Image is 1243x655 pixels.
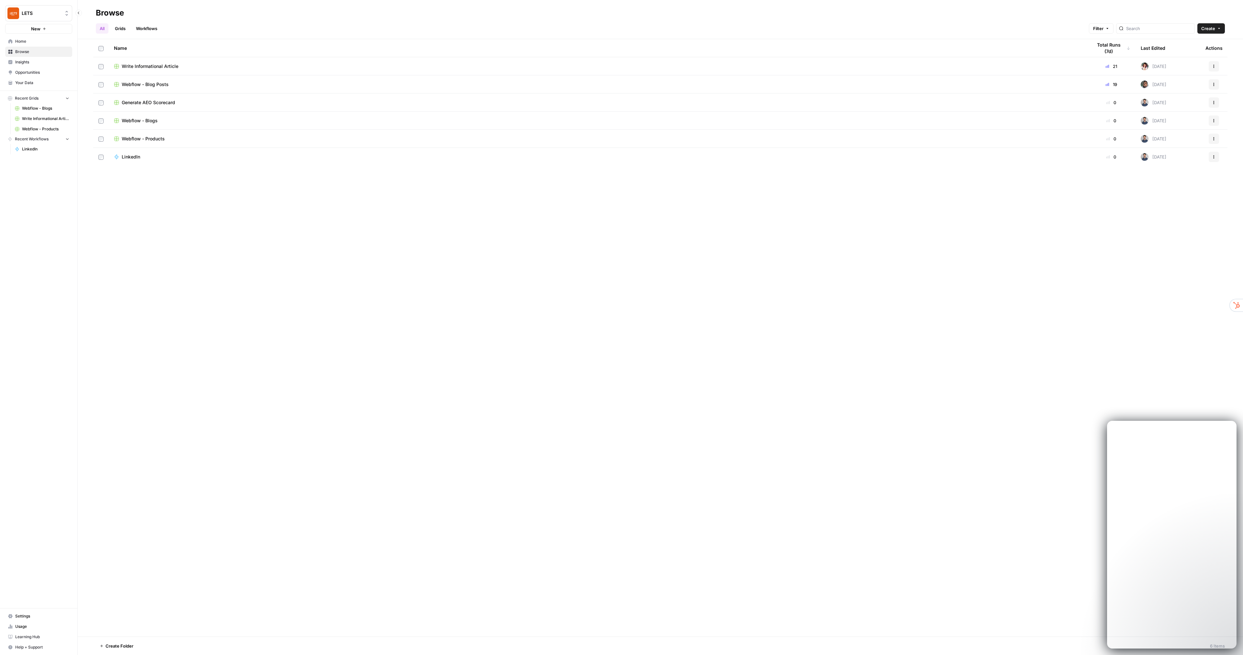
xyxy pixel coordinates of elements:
img: 5d1k13leg0nycxz2j92w4c5jfa9r [1141,99,1148,106]
span: Recent Grids [15,95,39,101]
span: Learning Hub [15,634,69,640]
div: Browse [96,8,124,18]
a: Insights [5,57,72,67]
a: Write Informational Article [12,114,72,124]
a: Your Data [5,78,72,88]
a: LinkedIn [12,144,72,154]
span: Write Informational Article [22,116,69,122]
div: Total Runs (7d) [1092,39,1130,57]
div: [DATE] [1141,153,1166,161]
a: Learning Hub [5,632,72,642]
span: Browse [15,49,69,55]
span: Webflow - Blogs [122,117,158,124]
button: Recent Grids [5,93,72,103]
a: Webflow - Blog Posts [114,81,1082,88]
a: LinkedIn [114,154,1082,160]
span: Your Data [15,80,69,86]
a: Usage [5,621,72,632]
div: 0 [1092,154,1130,160]
a: Home [5,36,72,47]
img: LETS Logo [7,7,19,19]
div: Last Edited [1141,39,1165,57]
a: Webflow - Products [12,124,72,134]
div: Actions [1205,39,1223,57]
img: 5d1k13leg0nycxz2j92w4c5jfa9r [1141,153,1148,161]
a: Settings [5,611,72,621]
span: Insights [15,59,69,65]
div: 0 [1092,99,1130,106]
span: LETS [22,10,61,16]
a: Grids [111,23,129,34]
span: Webflow - Products [122,136,165,142]
span: Webflow - Blogs [22,105,69,111]
div: Name [114,39,1082,57]
button: Workspace: LETS [5,5,72,21]
span: Filter [1093,25,1103,32]
div: 0 [1092,136,1130,142]
span: Webflow - Blog Posts [122,81,169,88]
a: Browse [5,47,72,57]
img: b7bpcw6woditr64t6kdvakfrv0sk [1141,62,1148,70]
img: 5d1k13leg0nycxz2j92w4c5jfa9r [1141,117,1148,125]
a: Webflow - Blogs [12,103,72,114]
button: Create Folder [96,641,137,651]
a: Webflow - Blogs [114,117,1082,124]
div: [DATE] [1141,62,1166,70]
span: New [31,26,40,32]
button: Help + Support [5,642,72,652]
span: Create [1201,25,1215,32]
div: 0 [1092,117,1130,124]
span: Opportunities [15,70,69,75]
span: Home [15,38,69,44]
span: Help + Support [15,644,69,650]
img: u93l1oyz1g39q1i4vkrv6vz0p6p4 [1141,81,1148,88]
button: Recent Workflows [5,134,72,144]
div: [DATE] [1141,99,1166,106]
a: Opportunities [5,67,72,78]
div: [DATE] [1141,117,1166,125]
a: Generate AEO Scorecard [114,99,1082,106]
span: Recent Workflows [15,136,49,142]
div: 19 [1092,81,1130,88]
span: LinkedIn [122,154,140,160]
iframe: Intercom live chat [1107,421,1237,649]
span: Usage [15,624,69,629]
a: Write Informational Article [114,63,1082,70]
span: Generate AEO Scorecard [122,99,175,106]
input: Search [1126,25,1192,32]
a: Workflows [132,23,161,34]
span: Settings [15,613,69,619]
span: Write Informational Article [122,63,178,70]
button: Filter [1089,23,1114,34]
div: 21 [1092,63,1130,70]
a: All [96,23,108,34]
button: New [5,24,72,34]
span: Create Folder [106,643,133,649]
img: 5d1k13leg0nycxz2j92w4c5jfa9r [1141,135,1148,143]
span: Webflow - Products [22,126,69,132]
div: [DATE] [1141,81,1166,88]
span: LinkedIn [22,146,69,152]
button: Create [1197,23,1225,34]
a: Webflow - Products [114,136,1082,142]
div: [DATE] [1141,135,1166,143]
